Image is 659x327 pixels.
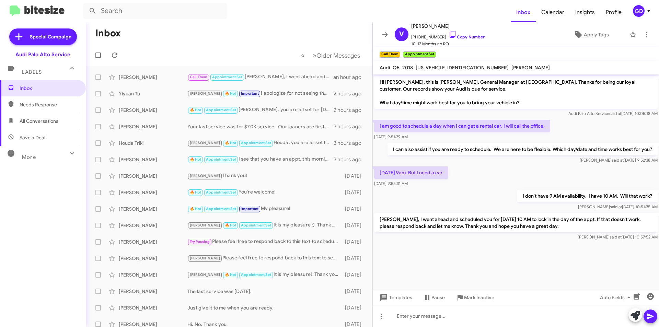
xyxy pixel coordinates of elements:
[610,204,622,209] span: said at
[20,101,78,108] span: Needs Response
[449,34,485,39] a: Copy Number
[342,255,367,262] div: [DATE]
[450,291,500,304] button: Mark Inactive
[578,204,658,209] span: [PERSON_NAME] [DATE] 10:51:35 AM
[374,213,658,232] p: [PERSON_NAME], I went ahead and scheduled you for [DATE] 10 AM to lock in the day of the appt. If...
[119,255,187,262] div: [PERSON_NAME]
[594,291,638,304] button: Auto Fields
[22,154,36,160] span: More
[190,91,220,96] span: [PERSON_NAME]
[388,143,658,155] p: I can also assist if you are ready to schedule. We are here to be flexible. Which day/date and ti...
[374,76,658,109] p: Hi [PERSON_NAME], this is [PERSON_NAME], General Manager at [GEOGRAPHIC_DATA]. Thanks for being o...
[374,120,550,132] p: I am good to schedule a day when I can get a rental car. I will call the office.
[241,91,259,96] span: Important
[600,2,627,22] a: Profile
[536,2,570,22] a: Calendar
[431,291,445,304] span: Pause
[333,74,367,81] div: an hour ago
[380,65,390,71] span: Audi
[411,40,485,47] span: 10-12 Months no RO
[119,288,187,295] div: [PERSON_NAME]
[411,22,485,30] span: [PERSON_NAME]
[374,134,408,139] span: [DATE] 9:51:39 AM
[416,65,509,71] span: [US_VEHICLE_IDENTIFICATION_NUMBER]
[225,91,236,96] span: 🔥 Hot
[206,207,236,211] span: Appointment Set
[225,272,236,277] span: 🔥 Hot
[20,85,78,92] span: Inbox
[206,157,236,162] span: Appointment Set
[212,75,242,79] span: Appointment Set
[20,134,45,141] span: Save a Deal
[119,107,187,114] div: [PERSON_NAME]
[9,28,77,45] a: Special Campaign
[95,28,121,39] h1: Inbox
[334,107,367,114] div: 2 hours ago
[83,3,227,19] input: Search
[342,222,367,229] div: [DATE]
[190,141,220,145] span: [PERSON_NAME]
[399,29,404,40] span: V
[373,291,418,304] button: Templates
[241,141,271,145] span: Appointment Set
[187,90,334,97] div: I apologize for not seeing that you already came in. Thank you and have a great day!
[190,75,208,79] span: Call Them
[600,291,633,304] span: Auto Fields
[119,123,187,130] div: [PERSON_NAME]
[20,118,58,125] span: All Conversations
[402,65,413,71] span: 2018
[190,157,201,162] span: 🔥 Hot
[517,190,658,202] p: I don't have 9 AM availability. I have 10 AM. Will that work?
[556,28,626,41] button: Apply Tags
[584,28,609,41] span: Apply Tags
[119,173,187,179] div: [PERSON_NAME]
[119,271,187,278] div: [PERSON_NAME]
[241,207,258,211] span: Important
[511,65,550,71] span: [PERSON_NAME]
[612,157,624,163] span: said at
[580,157,658,163] span: [PERSON_NAME] [DATE] 9:52:38 AM
[119,90,187,97] div: Yiyuan Tu
[633,5,645,17] div: GD
[570,2,600,22] span: Insights
[190,108,201,112] span: 🔥 Hot
[190,174,220,178] span: [PERSON_NAME]
[119,156,187,163] div: [PERSON_NAME]
[342,206,367,212] div: [DATE]
[297,48,364,62] nav: Page navigation example
[378,291,412,304] span: Templates
[241,223,271,227] span: Appointment Set
[187,139,334,147] div: Houda, you are all set for [DATE] 10 AM. We will see you then and hope you have a wonderful day!
[411,30,485,40] span: [PHONE_NUMBER]
[374,181,408,186] span: [DATE] 9:55:31 AM
[187,254,342,262] div: Please feel free to respond back to this text to schedule or call us at [PHONE_NUMBER] when you a...
[313,51,316,60] span: »
[225,223,236,227] span: 🔥 Hot
[568,111,658,116] span: Audi Palo Alto Service [DATE] 10:05:18 AM
[403,51,436,58] small: Appointment Set
[187,288,342,295] div: The last service was [DATE].
[15,51,70,58] div: Audi Palo Alto Service
[627,5,651,17] button: GD
[374,166,448,179] p: [DATE] 9am. But I need a car
[187,304,342,311] div: Just give it to me when you are ready.
[610,234,622,240] span: said at
[187,123,334,130] div: Your last service was for $70K service. Our loaners are first come first serve. We are here to be...
[187,106,334,114] div: [PERSON_NAME], you are all set for [DATE] 9 AM. We will see you then and hope you have a wonderfu...
[187,172,342,180] div: Thank you!
[187,238,342,246] div: Please feel free to respond back to this text to schedule or call us at [PHONE_NUMBER] when you a...
[206,108,236,112] span: Appointment Set
[418,291,450,304] button: Pause
[316,52,360,59] span: Older Messages
[342,238,367,245] div: [DATE]
[342,173,367,179] div: [DATE]
[119,189,187,196] div: [PERSON_NAME]
[297,48,309,62] button: Previous
[187,155,334,163] div: I see that you have an appt. this morning. See you soon.
[190,256,220,260] span: [PERSON_NAME]
[511,2,536,22] a: Inbox
[334,123,367,130] div: 3 hours ago
[119,206,187,212] div: [PERSON_NAME]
